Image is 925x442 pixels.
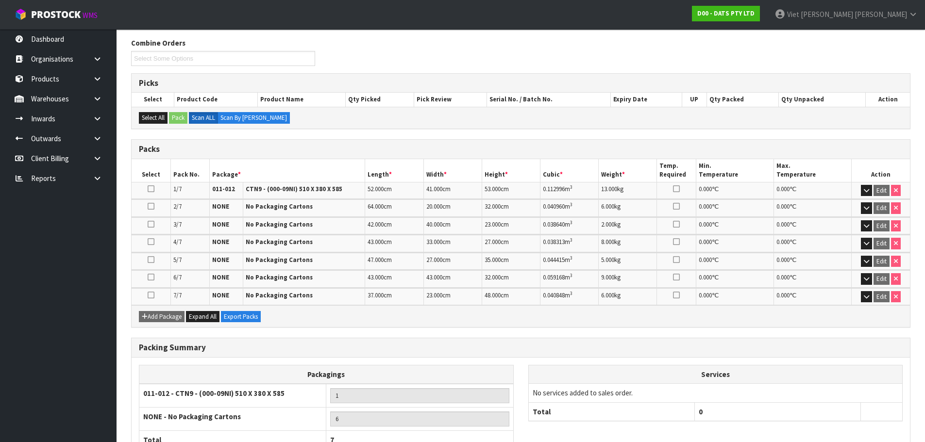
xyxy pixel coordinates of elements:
strong: No Packaging Cartons [246,202,313,211]
td: ℃ [774,270,851,287]
th: UP [682,93,706,106]
td: ℃ [696,217,774,234]
td: cm [365,182,423,199]
td: cm [423,199,482,216]
span: 0.000 [776,273,790,281]
span: 47.000 [368,256,384,264]
th: Expiry Date [611,93,682,106]
td: m [540,182,599,199]
td: ℃ [774,199,851,216]
td: ℃ [696,235,774,252]
small: WMS [83,11,98,20]
h3: Packing Summary [139,343,903,352]
td: kg [599,199,657,216]
span: 0.044415 [543,256,565,264]
span: 4/7 [173,238,182,246]
td: ℃ [696,253,774,270]
span: 42.000 [368,220,384,229]
span: 23.000 [426,291,442,299]
span: 43.000 [368,238,384,246]
span: 0.000 [699,220,712,229]
th: Weight [599,159,657,182]
span: 5.000 [601,256,614,264]
td: cm [482,270,540,287]
span: 41.000 [426,185,442,193]
button: Edit [874,238,890,249]
button: Expand All [186,311,219,323]
span: ProStock [31,8,81,21]
td: cm [365,288,423,305]
sup: 3 [570,219,572,226]
span: 9.000 [601,273,614,281]
th: Width [423,159,482,182]
h3: Picks [139,79,903,88]
td: ℃ [774,253,851,270]
button: Edit [874,291,890,303]
span: 0.059168 [543,273,565,281]
span: 0.000 [699,273,712,281]
td: cm [423,288,482,305]
th: Pack No. [170,159,209,182]
span: 6.000 [601,291,614,299]
strong: NONE [212,291,229,299]
sup: 3 [570,184,572,190]
span: Viet [PERSON_NAME] [787,10,853,19]
span: 0.040848 [543,291,565,299]
h3: Packs [139,145,903,154]
button: Edit [874,273,890,285]
label: Combine Orders [131,38,185,48]
td: ℃ [774,182,851,199]
span: 27.000 [426,256,442,264]
th: Product Name [258,93,346,106]
a: D00 - DATS PTY LTD [692,6,760,21]
span: 7/7 [173,291,182,299]
td: cm [365,217,423,234]
th: Select [132,93,174,106]
span: 0.000 [699,238,712,246]
strong: No Packaging Cartons [246,256,313,264]
strong: NONE [212,256,229,264]
td: kg [599,235,657,252]
td: kg [599,253,657,270]
span: 48.000 [485,291,501,299]
img: cube-alt.png [15,8,27,20]
button: Edit [874,185,890,196]
span: 0 [699,407,703,416]
th: Cubic [540,159,599,182]
span: 23.000 [485,220,501,229]
strong: NONE [212,202,229,211]
th: Qty Unpacked [778,93,865,106]
span: 13.000 [601,185,617,193]
span: 0.040960 [543,202,565,211]
th: Temp. Required [657,159,696,182]
th: Services [529,365,903,384]
td: m [540,253,599,270]
th: Action [852,159,910,182]
strong: D00 - DATS PTY LTD [697,9,755,17]
span: 33.000 [426,238,442,246]
button: Edit [874,202,890,214]
span: 32.000 [485,273,501,281]
span: 2/7 [173,202,182,211]
span: [PERSON_NAME] [855,10,907,19]
button: Pack [169,112,187,124]
th: Qty Picked [346,93,414,106]
span: 43.000 [368,273,384,281]
td: ℃ [774,217,851,234]
td: cm [482,182,540,199]
span: 37.000 [368,291,384,299]
button: Add Package [139,311,185,323]
td: cm [423,217,482,234]
th: Max. Temperature [774,159,851,182]
button: Edit [874,220,890,232]
strong: No Packaging Cartons [246,291,313,299]
td: cm [365,270,423,287]
td: cm [423,270,482,287]
th: Total [529,402,695,421]
span: 43.000 [426,273,442,281]
strong: NONE [212,273,229,281]
button: Select All [139,112,168,124]
td: ℃ [696,270,774,287]
span: 0.000 [699,256,712,264]
th: Serial No. / Batch No. [487,93,611,106]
